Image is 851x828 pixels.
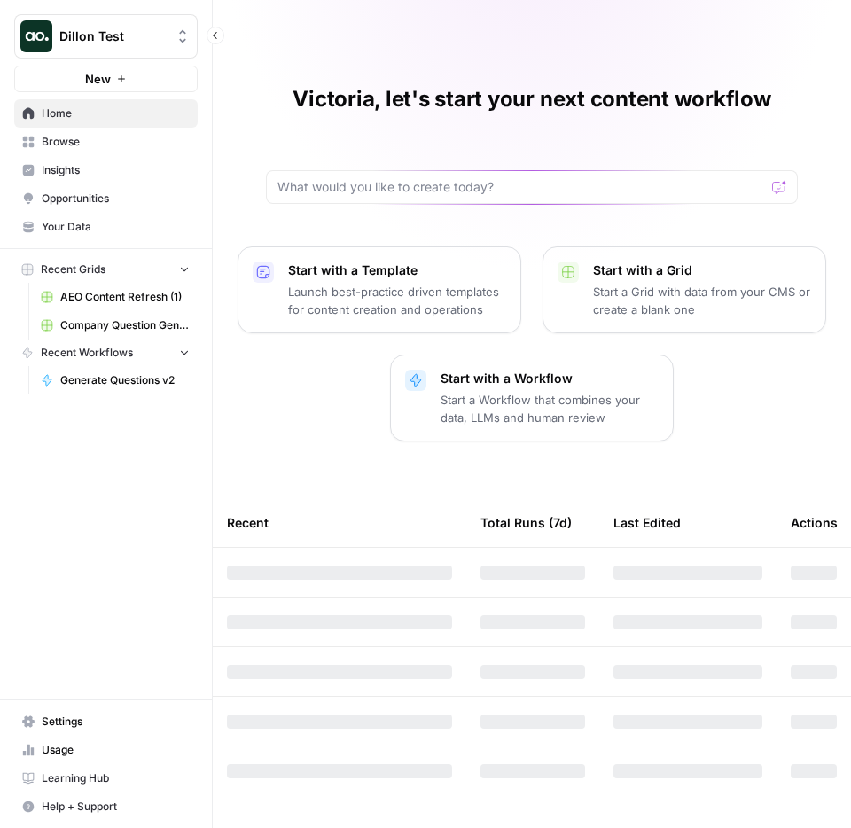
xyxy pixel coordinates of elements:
[42,105,190,121] span: Home
[60,289,190,305] span: AEO Content Refresh (1)
[42,770,190,786] span: Learning Hub
[14,340,198,366] button: Recent Workflows
[227,498,452,547] div: Recent
[42,714,190,730] span: Settings
[14,99,198,128] a: Home
[42,134,190,150] span: Browse
[288,283,506,318] p: Launch best-practice driven templates for content creation and operations
[14,14,198,59] button: Workspace: Dillon Test
[288,262,506,279] p: Start with a Template
[14,184,198,213] a: Opportunities
[14,256,198,283] button: Recent Grids
[14,128,198,156] a: Browse
[593,262,811,279] p: Start with a Grid
[20,20,52,52] img: Dillon Test Logo
[85,70,111,88] span: New
[543,246,826,333] button: Start with a GridStart a Grid with data from your CMS or create a blank one
[60,372,190,388] span: Generate Questions v2
[14,213,198,241] a: Your Data
[41,262,105,277] span: Recent Grids
[441,391,659,426] p: Start a Workflow that combines your data, LLMs and human review
[277,178,765,196] input: What would you like to create today?
[14,764,198,793] a: Learning Hub
[613,498,681,547] div: Last Edited
[14,793,198,821] button: Help + Support
[42,219,190,235] span: Your Data
[791,498,838,547] div: Actions
[14,736,198,764] a: Usage
[59,27,167,45] span: Dillon Test
[14,66,198,92] button: New
[593,283,811,318] p: Start a Grid with data from your CMS or create a blank one
[33,366,198,394] a: Generate Questions v2
[441,370,659,387] p: Start with a Workflow
[14,707,198,736] a: Settings
[42,162,190,178] span: Insights
[41,345,133,361] span: Recent Workflows
[14,156,198,184] a: Insights
[293,85,770,113] h1: Victoria, let's start your next content workflow
[390,355,674,441] button: Start with a WorkflowStart a Workflow that combines your data, LLMs and human review
[238,246,521,333] button: Start with a TemplateLaunch best-practice driven templates for content creation and operations
[60,317,190,333] span: Company Question Generation
[33,311,198,340] a: Company Question Generation
[42,799,190,815] span: Help + Support
[480,498,572,547] div: Total Runs (7d)
[42,742,190,758] span: Usage
[33,283,198,311] a: AEO Content Refresh (1)
[42,191,190,207] span: Opportunities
